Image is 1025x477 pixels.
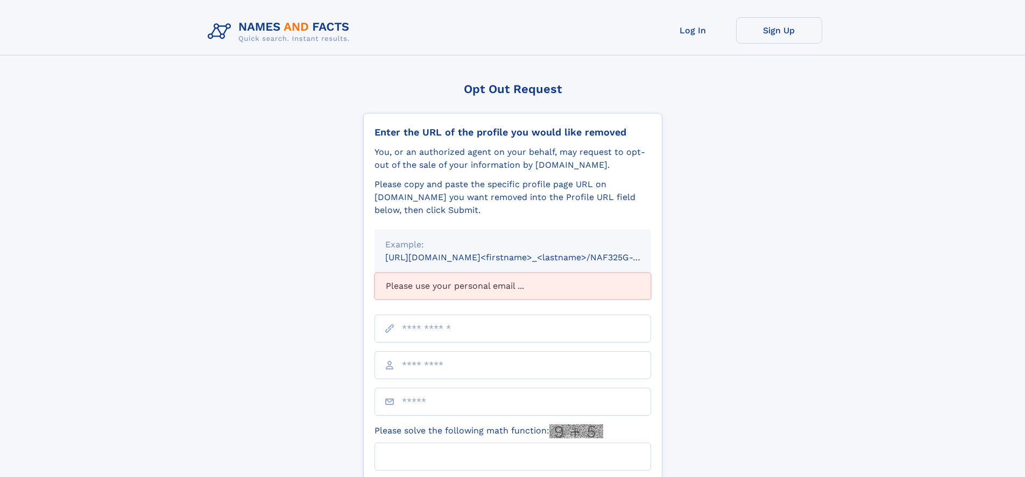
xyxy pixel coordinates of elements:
img: Logo Names and Facts [203,17,358,46]
label: Please solve the following math function: [374,424,603,438]
a: Log In [650,17,736,44]
div: Please use your personal email ... [374,273,651,300]
div: Example: [385,238,640,251]
a: Sign Up [736,17,822,44]
div: You, or an authorized agent on your behalf, may request to opt-out of the sale of your informatio... [374,146,651,172]
div: Enter the URL of the profile you would like removed [374,126,651,138]
div: Opt Out Request [363,82,662,96]
small: [URL][DOMAIN_NAME]<firstname>_<lastname>/NAF325G-xxxxxxxx [385,252,671,262]
div: Please copy and paste the specific profile page URL on [DOMAIN_NAME] you want removed into the Pr... [374,178,651,217]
